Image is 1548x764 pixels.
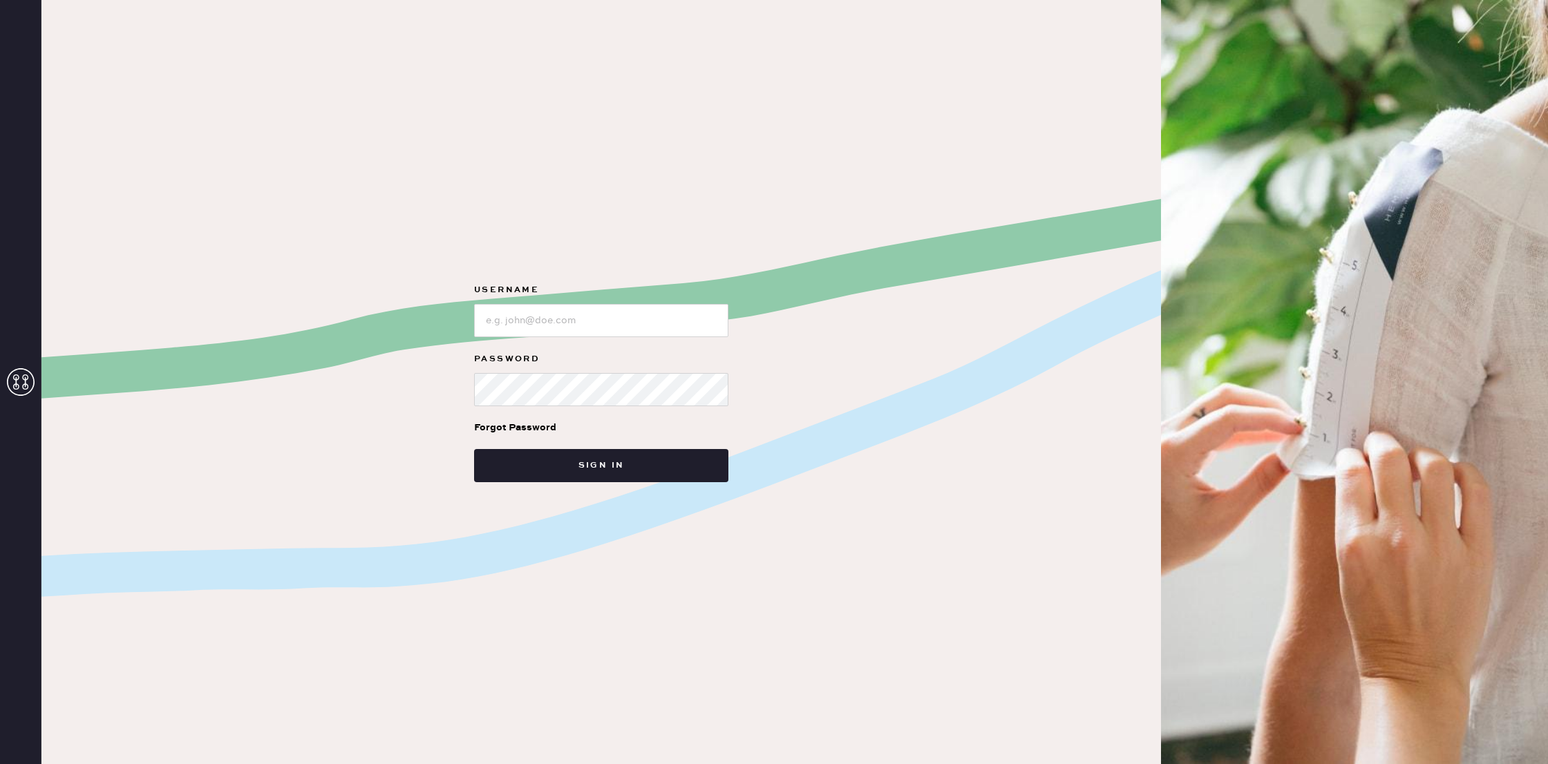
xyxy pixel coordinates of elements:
[474,420,556,435] div: Forgot Password
[474,351,728,367] label: Password
[474,406,556,449] a: Forgot Password
[474,282,728,298] label: Username
[474,304,728,337] input: e.g. john@doe.com
[474,449,728,482] button: Sign in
